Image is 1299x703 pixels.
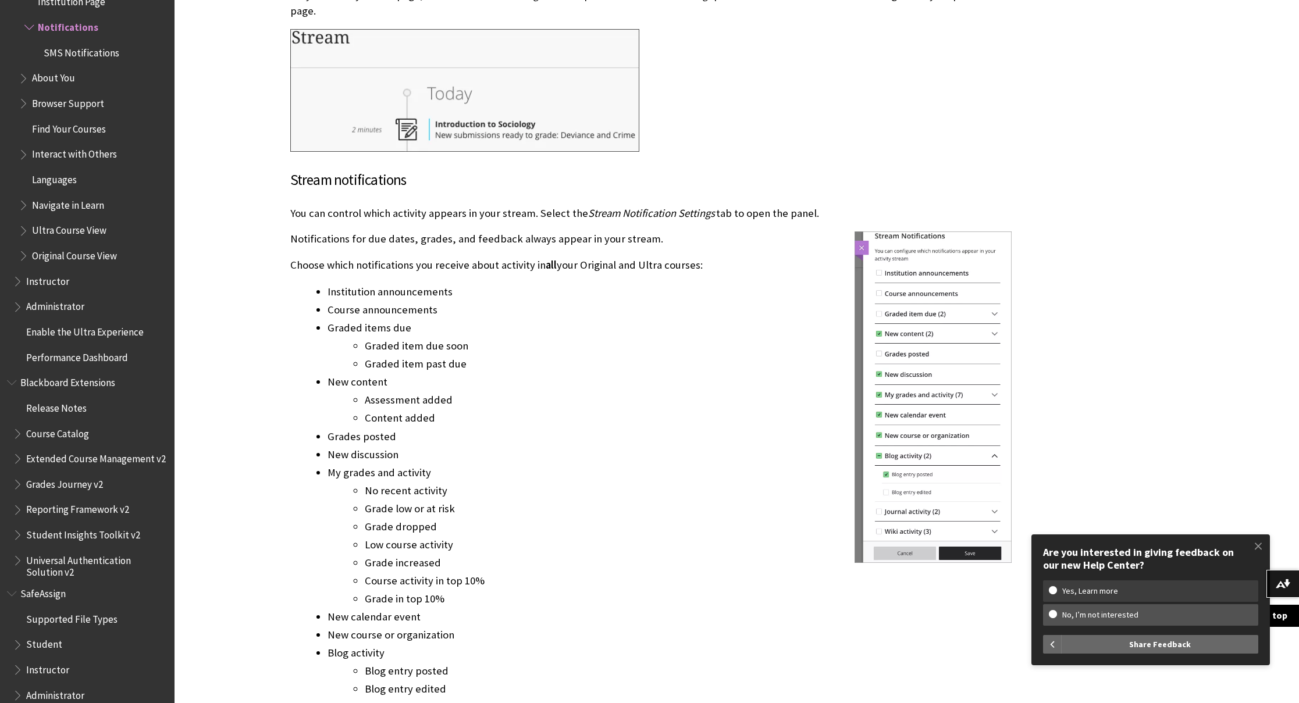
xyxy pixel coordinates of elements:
li: Blog activity [328,645,1012,697]
span: Original Course View [32,246,117,262]
p: Notifications for due dates, grades, and feedback always appear in your stream. [290,231,1012,247]
li: Grade dropped [365,519,1012,535]
li: Graded items due [328,320,1012,372]
span: Performance Dashboard [26,348,128,363]
span: Grades Journey v2 [26,474,103,490]
span: SafeAssign [20,584,66,599]
span: Course Catalog [26,424,89,440]
div: Are you interested in giving feedback on our new Help Center? [1043,546,1258,571]
li: Course announcements [328,302,1012,318]
span: Release Notes [26,398,87,414]
span: Administrator [26,297,84,313]
span: Reporting Framework v2 [26,500,129,516]
span: Languages [32,170,77,185]
span: Stream Notification Settings [588,206,715,220]
li: New course or organization [328,627,1012,643]
li: Institution announcements [328,284,1012,300]
span: About You [32,69,75,84]
span: Enable the Ultra Experience [26,322,144,338]
li: Graded item past due [365,356,1012,372]
h3: Stream notifications [290,169,1012,191]
button: Share Feedback [1062,635,1258,654]
li: Course activity in top 10% [365,573,1012,589]
li: No recent activity [365,483,1012,499]
span: Extended Course Management v2 [26,449,166,465]
li: Blog entry posted [365,663,1012,679]
span: Supported File Types [26,609,118,625]
w-span: Yes, Learn more [1049,586,1131,596]
span: Ultra Course View [32,221,106,237]
span: Instructor [26,272,69,287]
p: You can control which activity appears in your stream. Select the tab to open the panel. [290,206,1012,221]
li: Grade low or at risk [365,501,1012,517]
li: New calendar event [328,609,1012,625]
li: Assessment added [365,392,1012,408]
span: Student Insights Toolkit v2 [26,525,140,541]
w-span: No, I’m not interested [1049,610,1152,620]
span: Navigate in Learn [32,195,104,211]
span: Share Feedback [1129,635,1191,654]
li: Graded item due soon [365,338,1012,354]
li: Low course activity [365,537,1012,553]
li: New content [328,374,1012,426]
span: Notifications [38,17,98,33]
li: Content added [365,410,1012,426]
span: all [546,258,557,272]
li: Blog entry edited [365,681,1012,697]
li: Grades posted [328,429,1012,445]
li: New discussion [328,447,1012,463]
span: Blackboard Extensions [20,373,115,388]
span: Interact with Others [32,145,117,160]
li: My grades and activity [328,465,1012,607]
span: Administrator [26,686,84,701]
li: Grade increased [365,555,1012,571]
span: Find Your Courses [32,119,106,135]
p: Choose which notifications you receive about activity in your Original and Ultra courses: [290,258,1012,273]
span: Browser Support [32,94,104,109]
span: Universal Authentication Solution v2 [26,551,166,578]
span: Student [26,635,62,651]
nav: Book outline for Blackboard Extensions [7,373,168,578]
li: Grade in top 10% [365,591,1012,607]
span: Instructor [26,660,69,676]
span: SMS Notifications [44,43,119,59]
